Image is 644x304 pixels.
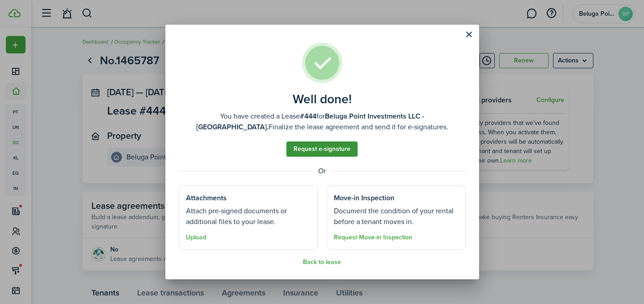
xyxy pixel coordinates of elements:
well-done-section-description: Attach pre-signed documents or additional files to your lease. [186,206,311,227]
button: Close modal [462,27,477,42]
well-done-section-title: Move-in Inspection [334,193,394,203]
well-done-title: Well done! [293,92,352,106]
well-done-separator: Or [179,166,466,176]
well-done-description: You have created a Lease for Finalize the lease agreement and send it for e-signatures. [179,111,466,132]
b: Beluga Point Investments LLC - [GEOGRAPHIC_DATA]. [196,111,424,132]
well-done-section-title: Attachments [186,193,227,203]
a: Request e-signature [286,141,358,157]
button: Upload [186,234,206,241]
button: Request Move-in Inspection [334,234,412,241]
b: #444 [300,111,316,121]
button: Back to lease [303,259,341,266]
well-done-section-description: Document the condition of your rental before a tenant moves in. [334,206,458,227]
